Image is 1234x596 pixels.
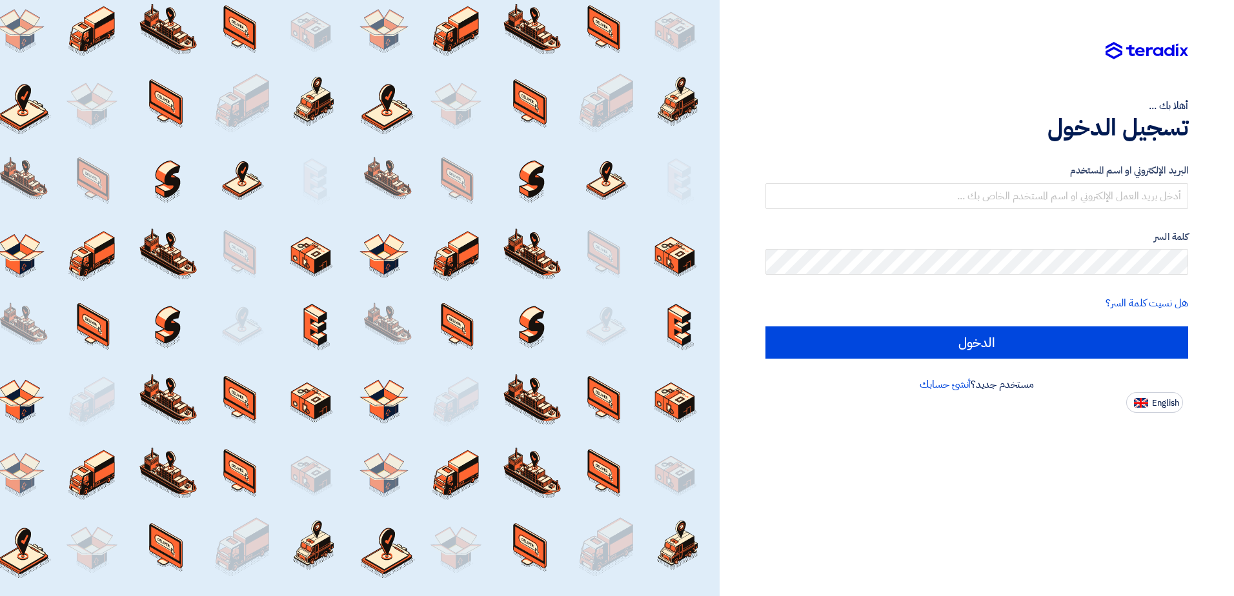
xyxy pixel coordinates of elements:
[765,377,1188,392] div: مستخدم جديد؟
[1134,398,1148,408] img: en-US.png
[765,163,1188,178] label: البريد الإلكتروني او اسم المستخدم
[765,230,1188,244] label: كلمة السر
[765,114,1188,142] h1: تسجيل الدخول
[765,326,1188,359] input: الدخول
[1152,399,1179,408] span: English
[1106,295,1188,311] a: هل نسيت كلمة السر؟
[765,98,1188,114] div: أهلا بك ...
[765,183,1188,209] input: أدخل بريد العمل الإلكتروني او اسم المستخدم الخاص بك ...
[1106,42,1188,60] img: Teradix logo
[1126,392,1183,413] button: English
[920,377,971,392] a: أنشئ حسابك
